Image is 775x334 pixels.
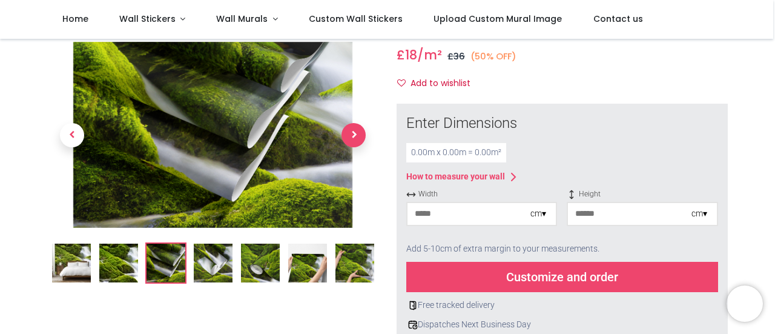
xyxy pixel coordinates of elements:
[288,244,327,283] img: Extra product image
[335,244,374,283] img: Extra product image
[62,13,88,25] span: Home
[60,123,84,147] span: Previous
[406,113,718,134] div: Enter Dimensions
[406,171,505,183] div: How to measure your wall
[406,236,718,262] div: Add 5-10cm of extra margin to your measurements.
[406,189,557,199] span: Width
[52,244,91,283] img: WS-50071-02
[241,244,280,283] img: Extra product image
[593,13,643,25] span: Contact us
[406,319,718,331] div: Dispatches Next Business Day
[47,70,97,200] a: Previous
[99,244,138,283] img: WS-50071-03
[406,299,718,312] div: Free tracked delivery
[309,13,403,25] span: Custom Wall Stickers
[329,70,378,200] a: Next
[406,143,506,162] div: 0.00 m x 0.00 m = 0.00 m²
[194,244,232,283] img: Extra product image
[406,262,718,292] div: Customize and order
[147,244,185,283] img: Extra product image
[530,208,546,220] div: cm ▾
[119,13,176,25] span: Wall Stickers
[453,50,465,62] span: 36
[417,46,442,64] span: /m²
[47,42,378,228] img: Product image
[397,73,481,94] button: Add to wishlistAdd to wishlist
[567,189,717,199] span: Height
[727,286,763,322] iframe: Brevo live chat
[691,208,707,220] div: cm ▾
[397,79,406,87] i: Add to wishlist
[397,46,417,64] span: £
[341,123,366,147] span: Next
[216,13,268,25] span: Wall Murals
[447,50,465,62] span: £
[405,46,417,64] span: 18
[434,13,562,25] span: Upload Custom Mural Image
[470,50,516,63] small: (50% OFF)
